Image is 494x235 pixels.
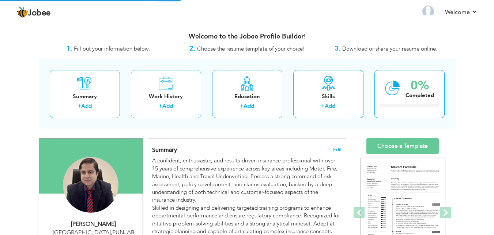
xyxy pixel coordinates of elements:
div: Summary [56,93,114,100]
span: Jobee [28,9,51,17]
span: Download or share your resume online. [342,45,437,52]
strong: 3. [335,44,340,53]
label: + [321,102,325,110]
div: Completed [406,92,434,99]
div: Education [218,93,276,100]
label: + [159,102,162,110]
label: + [78,102,81,110]
strong: 1. [66,44,72,53]
strong: 2. [189,44,195,53]
div: [PERSON_NAME] [45,220,143,228]
h4: Adding a summary is a quick and easy way to highlight your experience and interests. [152,146,342,154]
div: Skills [299,93,358,100]
a: Choose a Template [366,138,439,154]
a: Jobee [16,6,51,18]
h3: Welcome to the Jobee Profile Builder! [39,33,456,40]
a: Welcome [445,8,478,16]
a: Add [325,102,335,110]
a: Add [81,102,92,110]
a: Add [162,102,173,110]
img: Profile Img [422,5,434,17]
img: ABDUL QADIR [63,157,118,213]
a: Add [244,102,254,110]
label: + [240,102,244,110]
div: Work History [137,93,195,100]
span: Fill out your information below. [74,45,150,52]
img: jobee.io [16,6,28,18]
span: Choose the resume template of your choice! [197,45,305,52]
div: 0% [406,80,434,92]
span: Edit [333,147,342,152]
span: Summary [152,146,177,154]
